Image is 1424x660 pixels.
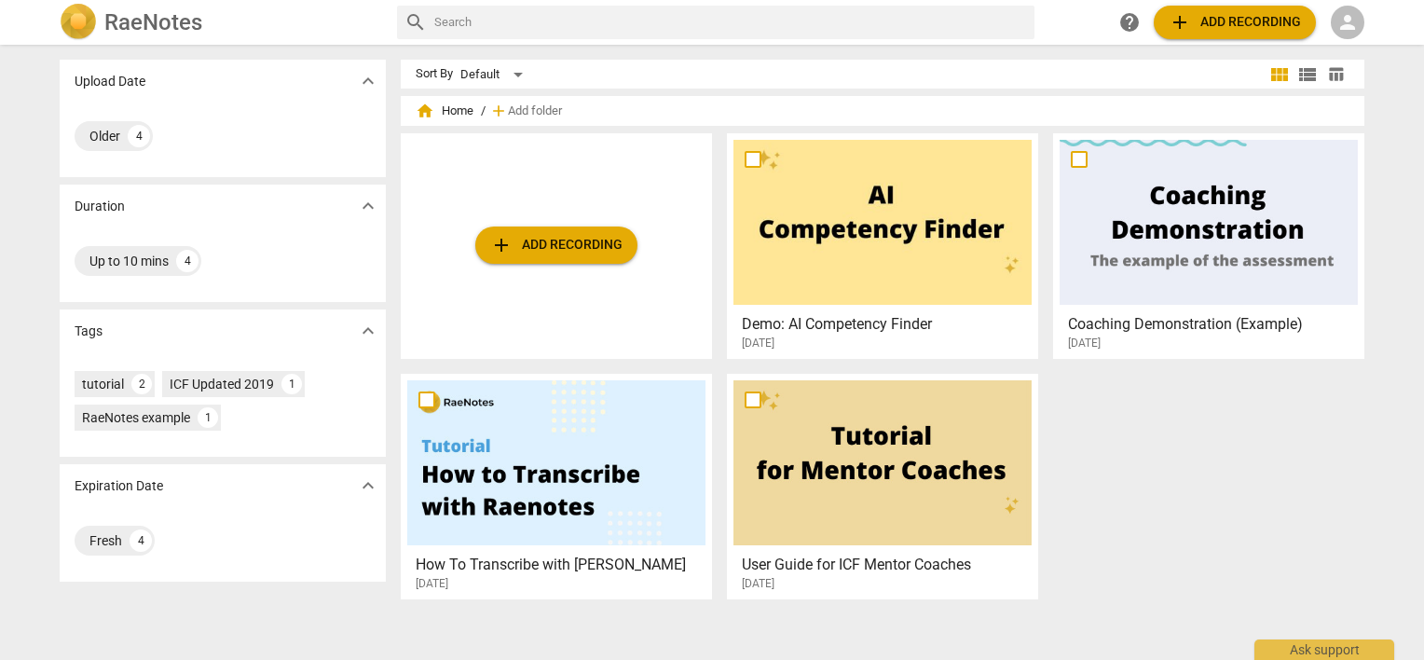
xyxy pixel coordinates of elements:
p: Tags [75,322,103,341]
div: tutorial [82,375,124,393]
span: table_chart [1327,65,1345,83]
button: Tile view [1266,61,1294,89]
span: help [1118,11,1141,34]
span: / [481,104,486,118]
span: expand_more [357,70,379,92]
div: Ask support [1254,639,1394,660]
button: Upload [1154,6,1316,39]
span: view_list [1296,63,1319,86]
div: 4 [130,529,152,552]
span: add [490,234,513,256]
span: Add recording [490,234,623,256]
span: Add recording [1169,11,1301,34]
span: Add folder [508,104,562,118]
h2: RaeNotes [104,9,202,35]
span: view_module [1268,63,1291,86]
h3: How To Transcribe with RaeNotes [416,554,707,576]
h3: User Guide for ICF Mentor Coaches [742,554,1034,576]
span: expand_more [357,195,379,217]
a: User Guide for ICF Mentor Coaches[DATE] [733,380,1032,591]
a: Coaching Demonstration (Example)[DATE] [1060,140,1358,351]
span: Home [416,102,473,120]
div: 2 [131,374,152,394]
span: [DATE] [1068,336,1101,351]
button: Show more [354,67,382,95]
button: List view [1294,61,1321,89]
span: [DATE] [742,336,774,351]
span: add [1169,11,1191,34]
button: Show more [354,192,382,220]
button: Upload [475,227,637,264]
img: Logo [60,4,97,41]
span: [DATE] [742,576,774,592]
span: expand_more [357,474,379,497]
div: RaeNotes example [82,408,190,427]
span: home [416,102,434,120]
div: Sort By [416,67,453,81]
div: ICF Updated 2019 [170,375,274,393]
input: Search [434,7,1027,37]
button: Table view [1321,61,1349,89]
div: 1 [198,407,218,428]
p: Expiration Date [75,476,163,496]
span: add [489,102,508,120]
span: search [404,11,427,34]
span: person [1336,11,1359,34]
span: expand_more [357,320,379,342]
div: Default [460,60,529,89]
span: [DATE] [416,576,448,592]
a: Help [1113,6,1146,39]
a: How To Transcribe with [PERSON_NAME][DATE] [407,380,705,591]
div: 1 [281,374,302,394]
h3: Coaching Demonstration (Example) [1068,313,1360,336]
div: 4 [128,125,150,147]
div: Fresh [89,531,122,550]
div: Up to 10 mins [89,252,169,270]
h3: Demo: AI Competency Finder [742,313,1034,336]
button: Show more [354,317,382,345]
a: LogoRaeNotes [60,4,382,41]
div: Older [89,127,120,145]
p: Duration [75,197,125,216]
p: Upload Date [75,72,145,91]
button: Show more [354,472,382,500]
a: Demo: AI Competency Finder[DATE] [733,140,1032,351]
div: 4 [176,250,199,272]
